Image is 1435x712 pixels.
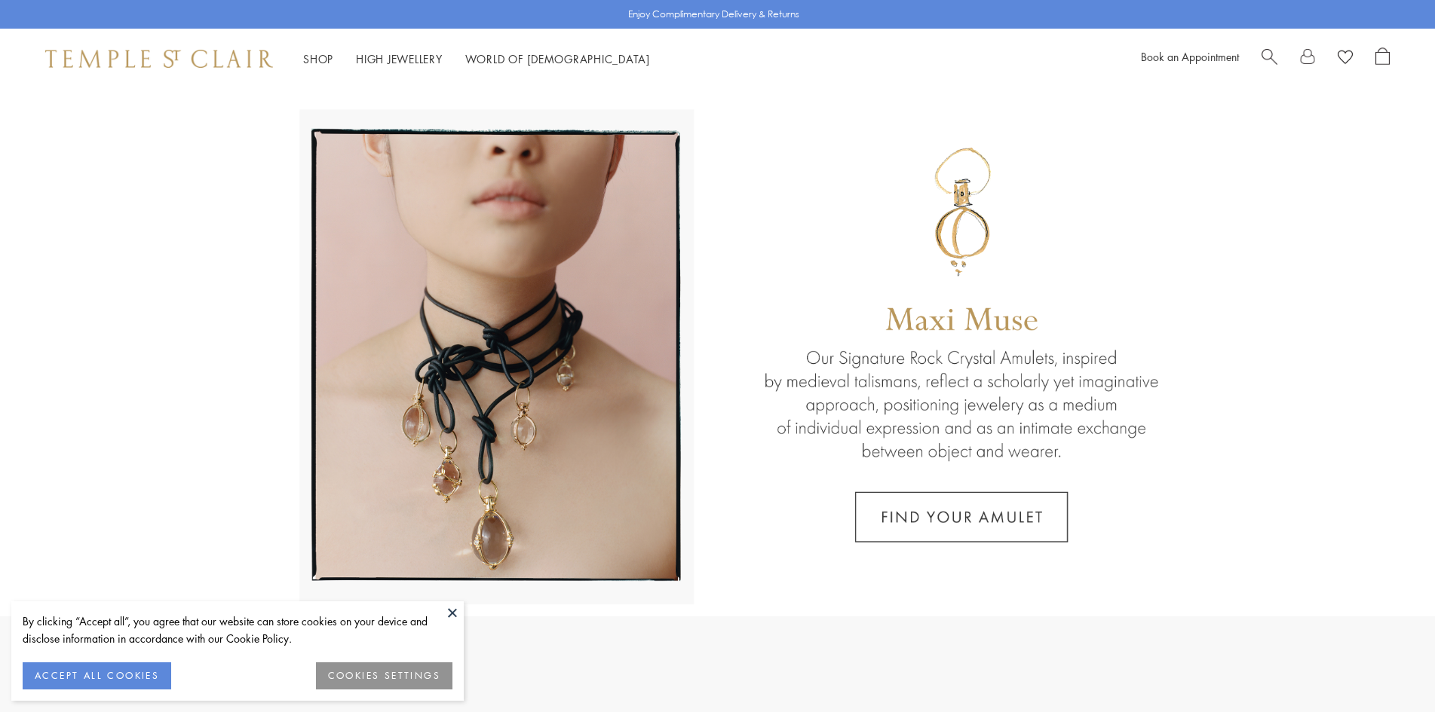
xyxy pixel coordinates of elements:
[1360,641,1420,697] iframe: Gorgias live chat messenger
[316,662,452,689] button: COOKIES SETTINGS
[23,613,452,647] div: By clicking “Accept all”, you agree that our website can store cookies on your device and disclos...
[465,51,650,66] a: World of [DEMOGRAPHIC_DATA]World of [DEMOGRAPHIC_DATA]
[45,50,273,68] img: Temple St. Clair
[628,7,799,22] p: Enjoy Complimentary Delivery & Returns
[303,51,333,66] a: ShopShop
[1141,49,1239,64] a: Book an Appointment
[303,50,650,69] nav: Main navigation
[356,51,443,66] a: High JewelleryHigh Jewellery
[1262,47,1277,70] a: Search
[1338,47,1353,70] a: View Wishlist
[1375,47,1390,70] a: Open Shopping Bag
[23,662,171,689] button: ACCEPT ALL COOKIES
